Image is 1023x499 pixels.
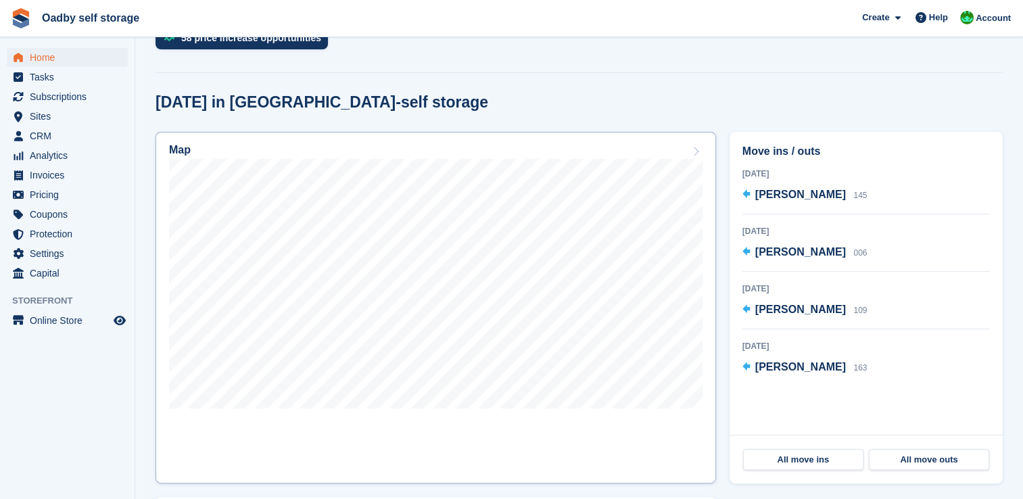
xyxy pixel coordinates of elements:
[960,11,974,24] img: Stephanie
[7,146,128,165] a: menu
[853,363,867,373] span: 163
[743,449,863,471] a: All move ins
[742,143,990,160] h2: Move ins / outs
[869,449,989,471] a: All move outs
[7,264,128,283] a: menu
[7,244,128,263] a: menu
[7,87,128,106] a: menu
[742,283,990,295] div: [DATE]
[742,168,990,180] div: [DATE]
[30,244,111,263] span: Settings
[169,144,191,156] h2: Map
[11,8,31,28] img: stora-icon-8386f47178a22dfd0bd8f6a31ec36ba5ce8667c1dd55bd0f319d3a0aa187defe.svg
[755,246,846,258] span: [PERSON_NAME]
[7,205,128,224] a: menu
[30,48,111,67] span: Home
[7,48,128,67] a: menu
[7,68,128,87] a: menu
[30,87,111,106] span: Subscriptions
[7,224,128,243] a: menu
[742,225,990,237] div: [DATE]
[164,35,174,41] img: price_increase_opportunities-93ffe204e8149a01c8c9dc8f82e8f89637d9d84a8eef4429ea346261dce0b2c0.svg
[156,26,335,56] a: 58 price increase opportunities
[30,146,111,165] span: Analytics
[30,166,111,185] span: Invoices
[755,189,846,200] span: [PERSON_NAME]
[112,312,128,329] a: Preview store
[30,205,111,224] span: Coupons
[742,187,867,204] a: [PERSON_NAME] 145
[37,7,145,29] a: Oadby self storage
[30,224,111,243] span: Protection
[7,166,128,185] a: menu
[976,11,1011,25] span: Account
[30,126,111,145] span: CRM
[30,68,111,87] span: Tasks
[853,248,867,258] span: 006
[30,311,111,330] span: Online Store
[156,93,488,112] h2: [DATE] in [GEOGRAPHIC_DATA]-self storage
[30,107,111,126] span: Sites
[181,32,321,43] div: 58 price increase opportunities
[853,191,867,200] span: 145
[862,11,889,24] span: Create
[12,294,135,308] span: Storefront
[7,185,128,204] a: menu
[7,311,128,330] a: menu
[853,306,867,315] span: 109
[7,126,128,145] a: menu
[742,244,867,262] a: [PERSON_NAME] 006
[156,132,716,483] a: Map
[929,11,948,24] span: Help
[742,340,990,352] div: [DATE]
[755,361,846,373] span: [PERSON_NAME]
[7,107,128,126] a: menu
[742,302,867,319] a: [PERSON_NAME] 109
[30,264,111,283] span: Capital
[30,185,111,204] span: Pricing
[755,304,846,315] span: [PERSON_NAME]
[742,359,867,377] a: [PERSON_NAME] 163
